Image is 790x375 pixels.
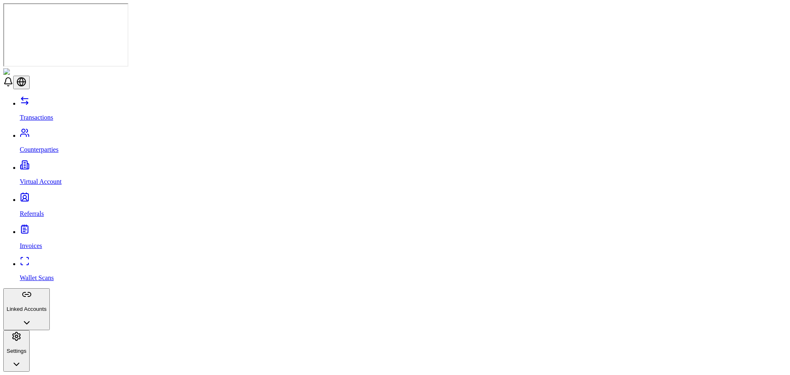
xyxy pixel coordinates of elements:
p: Settings [7,348,26,354]
img: ShieldPay Logo [3,68,52,76]
p: Transactions [20,114,787,121]
p: Referrals [20,210,787,218]
a: Virtual Account [20,164,787,185]
a: Transactions [20,100,787,121]
a: Wallet Scans [20,260,787,282]
p: Wallet Scans [20,274,787,282]
button: Linked Accounts [3,288,50,330]
p: Invoices [20,242,787,250]
a: Referrals [20,196,787,218]
p: Linked Accounts [7,306,46,312]
a: Counterparties [20,132,787,153]
button: Settings [3,330,30,372]
p: Counterparties [20,146,787,153]
p: Virtual Account [20,178,787,185]
a: Invoices [20,228,787,250]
